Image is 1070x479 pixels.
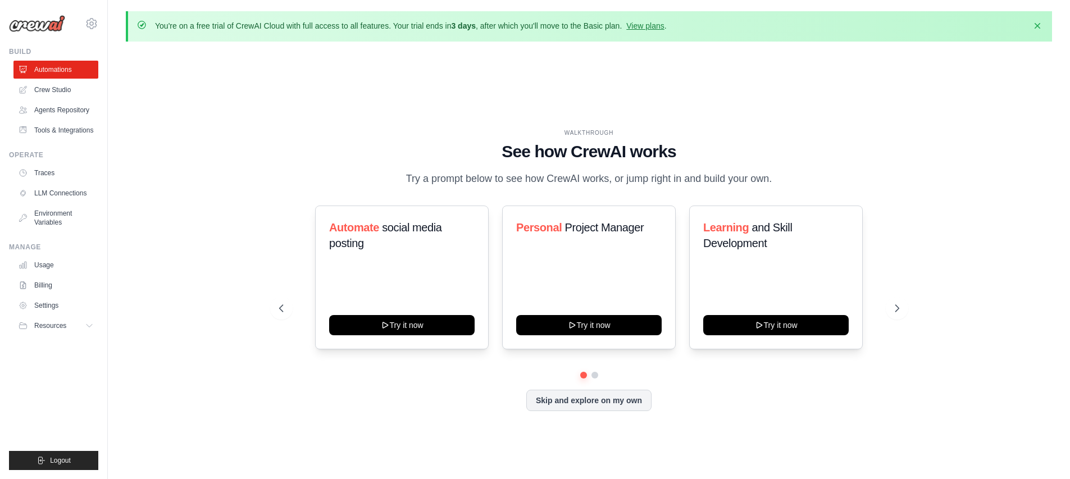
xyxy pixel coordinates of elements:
[451,21,476,30] strong: 3 days
[279,129,899,137] div: WALKTHROUGH
[13,121,98,139] a: Tools & Integrations
[13,276,98,294] a: Billing
[564,221,644,234] span: Project Manager
[13,296,98,314] a: Settings
[703,221,792,249] span: and Skill Development
[13,256,98,274] a: Usage
[13,61,98,79] a: Automations
[329,221,379,234] span: Automate
[9,15,65,32] img: Logo
[9,451,98,470] button: Logout
[526,390,652,411] button: Skip and explore on my own
[9,47,98,56] div: Build
[13,164,98,182] a: Traces
[155,20,667,31] p: You're on a free trial of CrewAI Cloud with full access to all features. Your trial ends in , aft...
[34,321,66,330] span: Resources
[9,150,98,159] div: Operate
[400,171,778,187] p: Try a prompt below to see how CrewAI works, or jump right in and build your own.
[13,317,98,335] button: Resources
[703,221,749,234] span: Learning
[329,315,475,335] button: Try it now
[329,221,442,249] span: social media posting
[50,456,71,465] span: Logout
[516,221,562,234] span: Personal
[516,315,662,335] button: Try it now
[279,142,899,162] h1: See how CrewAI works
[13,81,98,99] a: Crew Studio
[13,184,98,202] a: LLM Connections
[703,315,849,335] button: Try it now
[626,21,664,30] a: View plans
[13,204,98,231] a: Environment Variables
[13,101,98,119] a: Agents Repository
[9,243,98,252] div: Manage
